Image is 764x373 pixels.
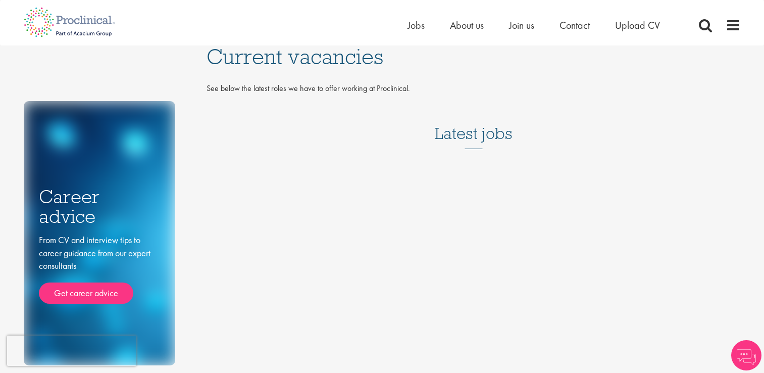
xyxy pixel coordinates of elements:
[408,19,425,32] a: Jobs
[39,187,160,226] h3: Career advice
[207,83,741,95] p: See below the latest roles we have to offer working at Proclinical.
[450,19,484,32] a: About us
[39,283,133,304] a: Get career advice
[207,43,383,70] span: Current vacancies
[731,340,761,370] img: Chatbot
[435,100,513,149] h3: Latest jobs
[7,336,136,366] iframe: reCAPTCHA
[509,19,534,32] a: Join us
[615,19,660,32] a: Upload CV
[39,234,160,304] div: From CV and interview tips to career guidance from our expert consultants
[559,19,590,32] a: Contact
